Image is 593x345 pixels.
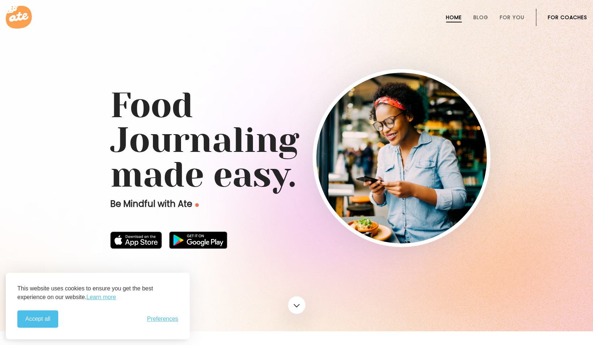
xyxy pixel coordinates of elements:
h1: Food Journaling made easy. [110,88,483,192]
img: badge-download-google.png [169,231,227,249]
a: Blog [473,14,488,20]
img: badge-download-apple.svg [110,231,162,249]
img: home-hero-img-rounded.png [316,73,487,243]
button: Accept all cookies [17,310,58,328]
a: For Coaches [548,14,587,20]
button: Toggle preferences [147,316,178,322]
a: Learn more [86,293,116,302]
span: Preferences [147,316,178,322]
a: For You [500,14,524,20]
p: Be Mindful with Ate [110,198,313,210]
p: This website uses cookies to ensure you get the best experience on our website. [17,284,178,302]
a: Home [446,14,462,20]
